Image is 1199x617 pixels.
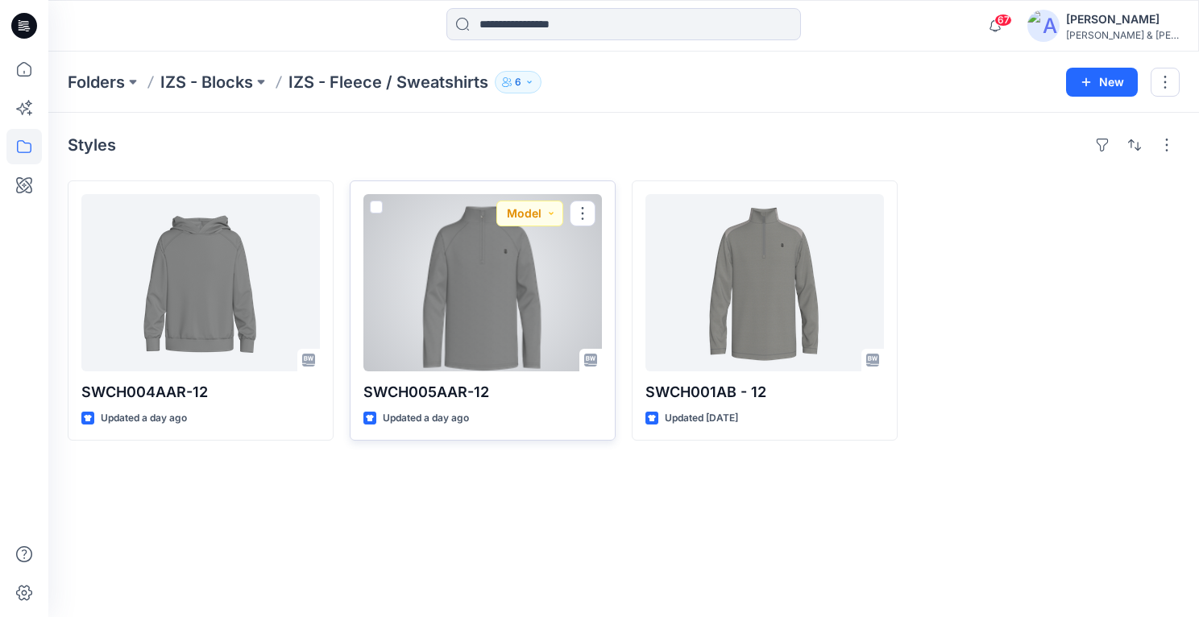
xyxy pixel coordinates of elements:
[81,194,320,371] a: SWCH004AAR-12
[68,135,116,155] h4: Styles
[160,71,253,93] a: IZS - Blocks
[645,381,884,404] p: SWCH001AB - 12
[1066,10,1179,29] div: [PERSON_NAME]
[1066,68,1138,97] button: New
[1027,10,1060,42] img: avatar
[363,381,602,404] p: SWCH005AAR-12
[645,194,884,371] a: SWCH001AB - 12
[1066,29,1179,41] div: [PERSON_NAME] & [PERSON_NAME]
[495,71,541,93] button: 6
[363,194,602,371] a: SWCH005AAR-12
[665,410,738,427] p: Updated [DATE]
[68,71,125,93] a: Folders
[81,381,320,404] p: SWCH004AAR-12
[515,73,521,91] p: 6
[101,410,187,427] p: Updated a day ago
[288,71,488,93] p: IZS - Fleece / Sweatshirts
[383,410,469,427] p: Updated a day ago
[994,14,1012,27] span: 67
